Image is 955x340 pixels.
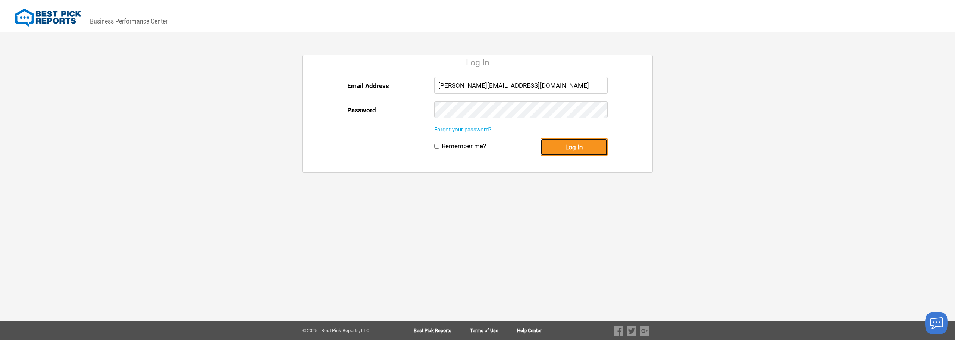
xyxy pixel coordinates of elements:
[302,328,390,333] div: © 2025 - Best Pick Reports, LLC
[347,101,376,119] label: Password
[434,126,491,133] a: Forgot your password?
[517,328,542,333] a: Help Center
[541,138,608,156] button: Log In
[442,142,486,150] label: Remember me?
[925,312,948,334] button: Launch chat
[15,9,81,27] img: Best Pick Reports Logo
[414,328,470,333] a: Best Pick Reports
[303,55,652,70] div: Log In
[347,77,389,95] label: Email Address
[470,328,517,333] a: Terms of Use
